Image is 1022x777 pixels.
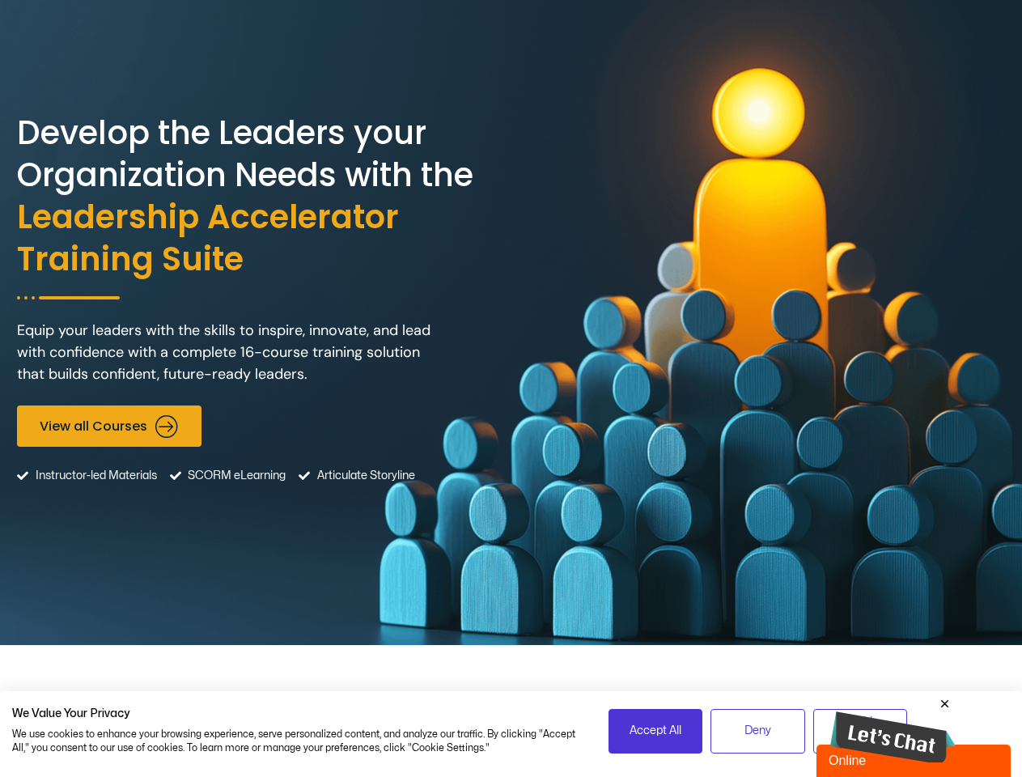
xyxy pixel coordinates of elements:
span: Deny [744,722,771,740]
span: Articulate Storyline [313,455,415,496]
p: Equip your leaders with the skills to inspire, innovate, and lead with confidence with a complete... [17,320,438,385]
span: View all Courses [40,418,147,434]
button: Accept all cookies [609,709,703,754]
p: We use cookies to enhance your browsing experience, serve personalized content, and analyze our t... [12,728,584,755]
button: Adjust cookie preferences [813,709,908,754]
button: Deny all cookies [710,709,805,754]
a: View all Courses [17,405,201,447]
h2: We Value Your Privacy [12,707,584,721]
span: Accept All [630,722,681,740]
span: Leadership Accelerator Training Suite [17,196,507,280]
iframe: chat widget [830,697,956,762]
span: Instructor-led Materials [32,455,157,496]
iframe: chat widget [816,741,1014,777]
h2: Develop the Leaders your Organization Needs with the [17,112,507,280]
span: SCORM eLearning [184,455,286,496]
span: Cookie Settings [824,713,897,749]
